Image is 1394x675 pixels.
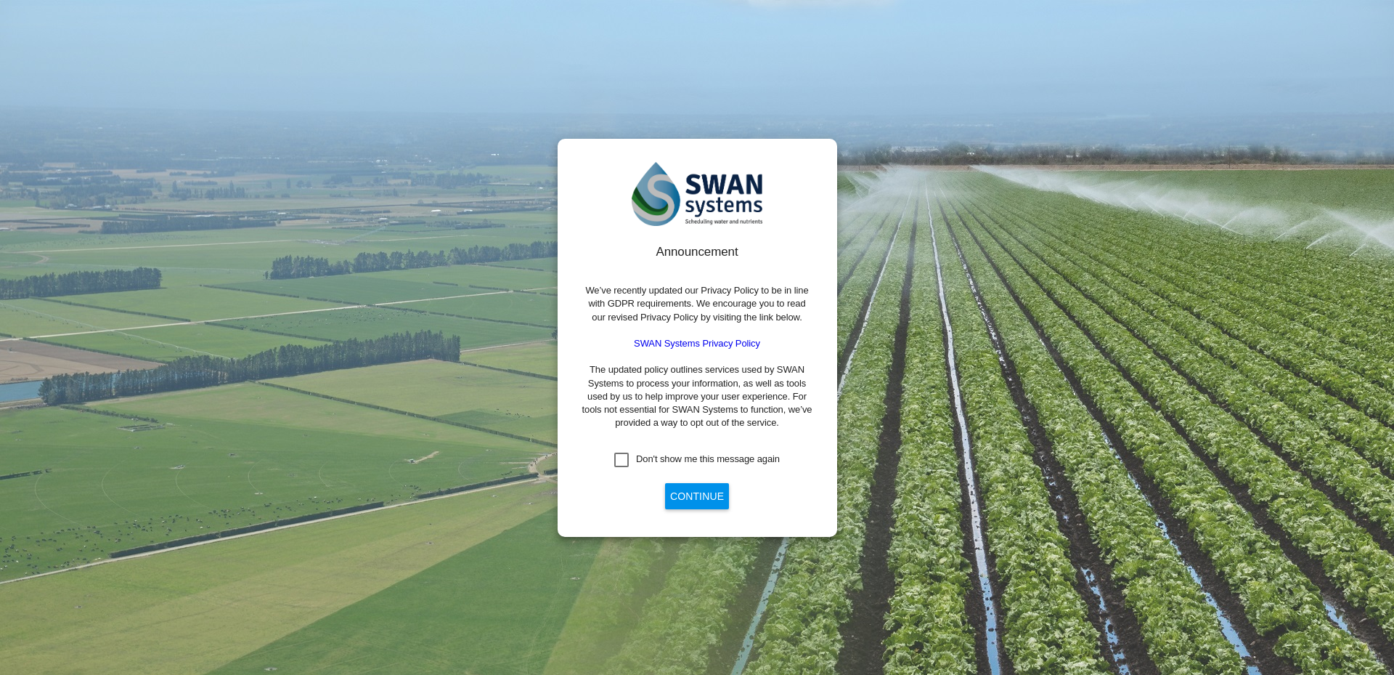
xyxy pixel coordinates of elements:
img: SWAN-Landscape-Logo-Colour.png [632,162,762,227]
button: Continue [665,483,729,509]
md-checkbox: Don't show me this message again [614,453,780,467]
a: SWAN Systems Privacy Policy [634,338,760,349]
span: We’ve recently updated our Privacy Policy to be in line with GDPR requirements. We encourage you ... [585,285,808,322]
div: Don't show me this message again [636,453,780,466]
div: Announcement [581,243,814,261]
span: The updated policy outlines services used by SWAN Systems to process your information, as well as... [582,364,812,428]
